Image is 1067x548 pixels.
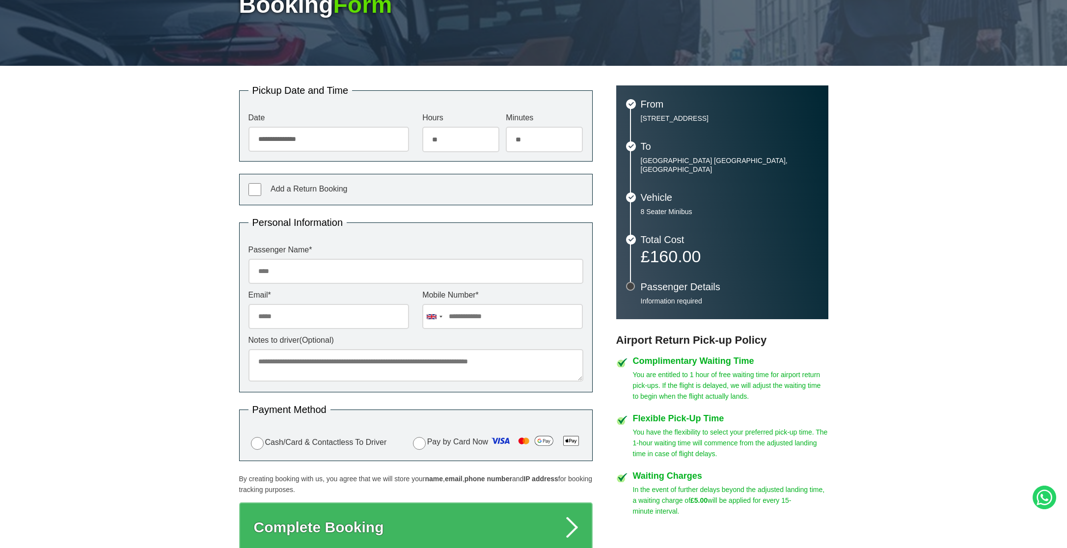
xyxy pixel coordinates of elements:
[641,114,819,123] p: [STREET_ADDRESS]
[239,473,593,495] p: By creating booking with us, you agree that we will store your , , and for booking tracking purpo...
[633,414,828,423] h4: Flexible Pick-Up Time
[641,235,819,245] h3: Total Cost
[633,427,828,459] p: You have the flexibility to select your preferred pick-up time. The 1-hour waiting time will comm...
[248,183,261,196] input: Add a Return Booking
[248,436,387,450] label: Cash/Card & Contactless To Driver
[248,218,347,227] legend: Personal Information
[248,114,409,122] label: Date
[650,247,701,266] span: 160.00
[422,291,583,299] label: Mobile Number
[248,85,353,95] legend: Pickup Date and Time
[248,291,409,299] label: Email
[422,114,499,122] label: Hours
[633,471,828,480] h4: Waiting Charges
[633,484,828,517] p: In the event of further delays beyond the adjusted landing time, a waiting charge of will be appl...
[251,437,264,450] input: Cash/Card & Contactless To Driver
[641,207,819,216] p: 8 Seater Minibus
[506,114,583,122] label: Minutes
[616,334,828,347] h3: Airport Return Pick-up Policy
[248,336,583,344] label: Notes to driver
[465,475,512,483] strong: phone number
[641,99,819,109] h3: From
[423,304,445,329] div: United Kingdom: +44
[425,475,443,483] strong: name
[523,475,558,483] strong: IP address
[633,356,828,365] h4: Complimentary Waiting Time
[248,246,583,254] label: Passenger Name
[641,156,819,174] p: [GEOGRAPHIC_DATA] [GEOGRAPHIC_DATA], [GEOGRAPHIC_DATA]
[641,249,819,263] p: £
[641,297,819,305] p: Information required
[641,141,819,151] h3: To
[641,282,819,292] h3: Passenger Details
[690,496,708,504] strong: £5.00
[633,369,828,402] p: You are entitled to 1 hour of free waiting time for airport return pick-ups. If the flight is del...
[300,336,334,344] span: (Optional)
[641,192,819,202] h3: Vehicle
[248,405,330,414] legend: Payment Method
[410,433,583,452] label: Pay by Card Now
[413,437,426,450] input: Pay by Card Now
[271,185,348,193] span: Add a Return Booking
[445,475,463,483] strong: email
